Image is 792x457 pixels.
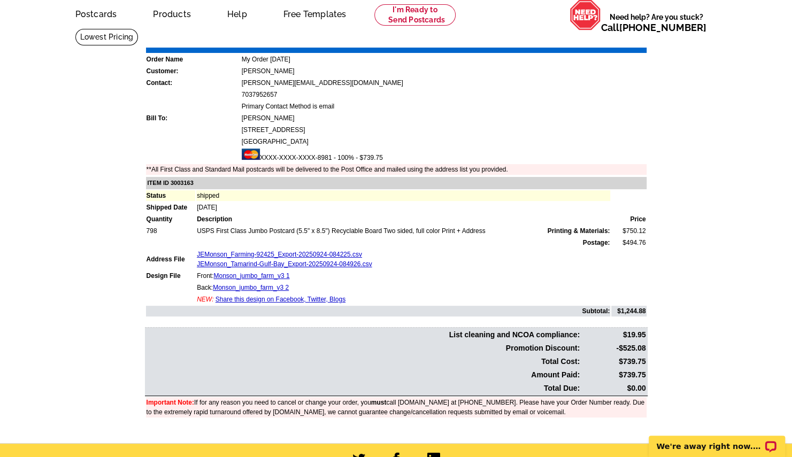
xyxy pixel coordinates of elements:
[146,54,240,65] td: Order Name
[196,190,610,201] td: shipped
[241,78,647,88] td: [PERSON_NAME][EMAIL_ADDRESS][DOMAIN_NAME]
[146,382,581,394] td: Total Due:
[371,399,387,406] b: must
[581,355,646,368] td: $739.75
[581,329,646,341] td: $19.95
[611,214,646,224] td: Price
[196,226,610,236] td: USPS First Class Jumbo Postcard (5.5" x 8.5") Recyclable Board Two sided, full color Print + Address
[136,1,208,26] a: Products
[241,101,647,112] td: Primary Contact Method is email
[196,282,610,293] td: Back:
[196,214,610,224] td: Description
[146,306,611,316] td: Subtotal:
[581,382,646,394] td: $0.00
[146,329,581,341] td: List cleaning and NCOA compliance:
[146,113,240,123] td: Bill To:
[146,202,196,213] td: Shipped Date
[581,342,646,354] td: -$525.08
[611,226,646,236] td: $750.12
[146,342,581,354] td: Promotion Discount:
[601,12,712,33] span: Need help? Are you stuck?
[581,369,646,381] td: $739.75
[241,113,647,123] td: [PERSON_NAME]
[213,272,289,280] a: Monson_jumbo_farm_v3 1
[241,136,647,147] td: [GEOGRAPHIC_DATA]
[58,1,134,26] a: Postcards
[611,306,646,316] td: $1,244.88
[242,149,260,160] img: mast.gif
[601,22,706,33] span: Call
[146,226,196,236] td: 798
[196,270,610,281] td: Front:
[241,66,647,76] td: [PERSON_NAME]
[146,369,581,381] td: Amount Paid:
[216,296,345,303] a: Share this design on Facebook, Twitter, Blogs
[146,397,647,417] td: If for any reason you need to cancel or change your order, you call [DOMAIN_NAME] at [PHONE_NUMBE...
[197,296,213,303] span: NEW:
[197,260,372,268] a: JEMonson_Tamarind-Gulf-Bay_Export-20250924-084926.csv
[146,270,196,281] td: Design File
[548,226,610,236] span: Printing & Materials:
[241,54,647,65] td: My Order [DATE]
[583,239,610,246] strong: Postage:
[266,1,364,26] a: Free Templates
[146,190,196,201] td: Status
[619,22,706,33] a: [PHONE_NUMBER]
[146,78,240,88] td: Contact:
[197,251,362,258] a: JEMonson_Farming-92425_Export-20250924-084225.csv
[642,423,792,457] iframe: LiveChat chat widget
[210,1,264,26] a: Help
[241,89,647,100] td: 7037952657
[213,284,289,291] a: Monson_jumbo_farm_v3 2
[146,164,647,175] td: **All First Class and Standard Mail postcards will be delivered to the Post Office and mailed usi...
[146,66,240,76] td: Customer:
[146,214,196,224] td: Quantity
[146,249,196,269] td: Address File
[146,177,647,189] td: ITEM ID 3003163
[196,202,610,213] td: [DATE]
[147,399,194,406] font: Important Note:
[146,355,581,368] td: Total Cost:
[611,237,646,248] td: $494.76
[241,125,647,135] td: [STREET_ADDRESS]
[241,148,647,163] td: XXXX-XXXX-XXXX-8981 - 100% - $739.75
